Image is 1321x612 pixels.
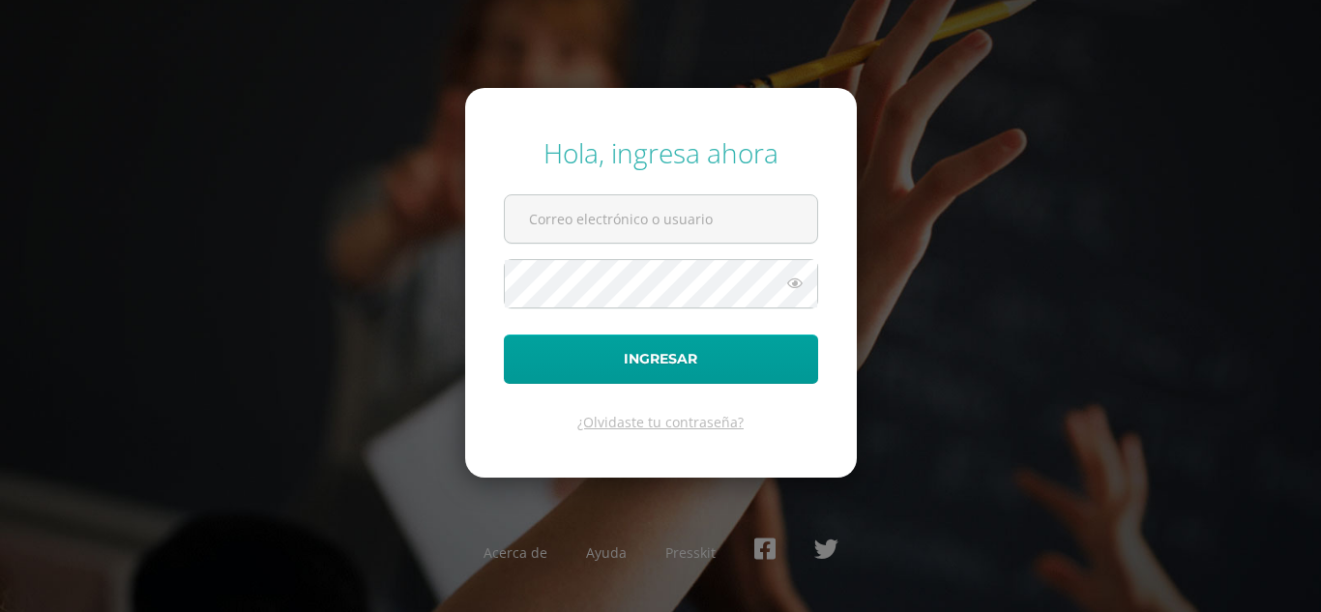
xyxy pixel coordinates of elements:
[665,543,716,562] a: Presskit
[484,543,547,562] a: Acerca de
[504,335,818,384] button: Ingresar
[505,195,817,243] input: Correo electrónico o usuario
[586,543,627,562] a: Ayuda
[504,134,818,171] div: Hola, ingresa ahora
[577,413,744,431] a: ¿Olvidaste tu contraseña?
